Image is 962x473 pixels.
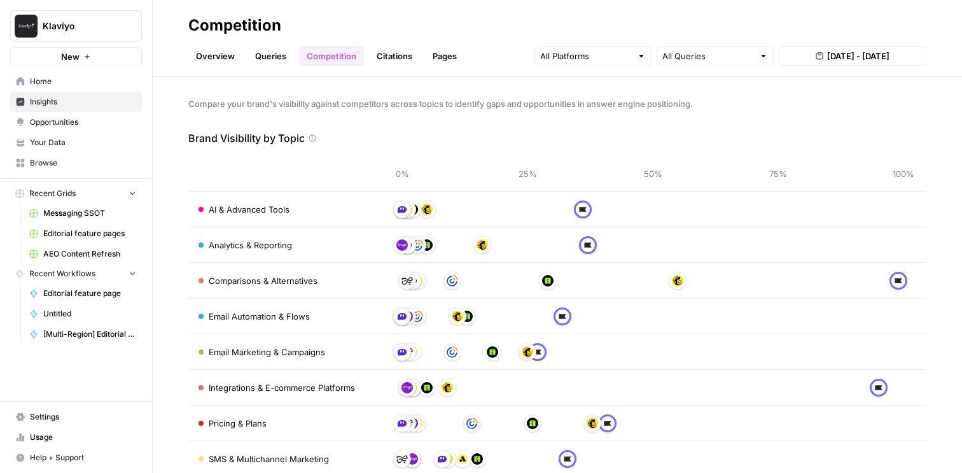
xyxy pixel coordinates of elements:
[24,244,142,264] a: AEO Content Refresh
[587,418,598,429] img: pg21ys236mnd3p55lv59xccdo3xy
[10,132,142,153] a: Your Data
[401,275,413,286] img: 24zjstrmboybh03qprmzjnkpzb7j
[577,204,589,215] img: d03zj4el0aa7txopwdneenoutvcu
[24,304,142,324] a: Untitled
[209,274,317,287] span: Comparisons & Alternatives
[662,50,754,62] input: All Queries
[43,208,136,219] span: Messaging SSOT
[421,382,433,393] img: or48ckoj2dr325ui2uouqhqfwspy
[10,427,142,448] a: Usage
[188,46,242,66] a: Overview
[457,453,468,465] img: n07qf5yuhemumpikze8icgz1odva
[407,453,418,465] img: 3j9qnj2pq12j0e9szaggu3i8lwoi
[10,47,142,66] button: New
[43,288,136,299] span: Editorial feature page
[43,20,120,32] span: Klaviyo
[209,203,289,216] span: AI & Advanced Tools
[30,137,136,148] span: Your Data
[30,96,136,108] span: Insights
[442,382,453,393] img: pg21ys236mnd3p55lv59xccdo3xy
[209,417,267,430] span: Pricing & Plans
[299,46,364,66] a: Competition
[43,248,136,260] span: AEO Content Refresh
[30,76,136,87] span: Home
[640,167,666,180] span: 50%
[43,308,136,320] span: Untitled
[209,239,292,251] span: Analytics & Reporting
[30,157,136,169] span: Browse
[188,15,281,36] div: Competition
[10,264,142,283] button: Recent Workflows
[209,453,329,465] span: SMS & Multichannel Marketing
[779,46,926,66] button: [DATE] - [DATE]
[43,328,136,340] span: [Multi-Region] Editorial feature page
[461,311,473,322] img: or48ckoj2dr325ui2uouqhqfwspy
[401,382,413,393] img: 3j9qnj2pq12j0e9szaggu3i8lwoi
[487,346,498,358] img: or48ckoj2dr325ui2uouqhqfwspy
[209,310,310,323] span: Email Automation & Flows
[43,228,136,239] span: Editorial feature pages
[188,131,305,146] p: Brand Visibility by Topic
[452,311,463,322] img: pg21ys236mnd3p55lv59xccdo3xy
[396,418,408,429] img: fxnkixr6jbtdipu3lra6hmajxwf3
[562,453,573,465] img: d03zj4el0aa7txopwdneenoutvcu
[24,223,142,244] a: Editorial feature pages
[396,346,408,358] img: fxnkixr6jbtdipu3lra6hmajxwf3
[582,239,594,251] img: d03zj4el0aa7txopwdneenoutvcu
[447,275,458,286] img: rg202btw2ktor7h9ou5yjtg7epnf
[827,50,889,62] span: [DATE] - [DATE]
[61,50,80,63] span: New
[477,239,488,251] img: pg21ys236mnd3p55lv59xccdo3xy
[540,50,632,62] input: All Platforms
[29,188,76,199] span: Recent Grids
[466,418,478,429] img: rg202btw2ktor7h9ou5yjtg7epnf
[10,407,142,427] a: Settings
[10,71,142,92] a: Home
[447,346,458,358] img: rg202btw2ktor7h9ou5yjtg7epnf
[421,204,433,215] img: pg21ys236mnd3p55lv59xccdo3xy
[893,275,904,286] img: d03zj4el0aa7txopwdneenoutvcu
[602,418,613,429] img: d03zj4el0aa7txopwdneenoutvcu
[247,46,294,66] a: Queries
[369,46,420,66] a: Citations
[209,346,325,358] span: Email Marketing & Campaigns
[471,453,483,465] img: or48ckoj2dr325ui2uouqhqfwspy
[24,324,142,344] a: [Multi-Region] Editorial feature page
[24,203,142,223] a: Messaging SSOT
[532,346,543,358] img: d03zj4el0aa7txopwdneenoutvcu
[188,97,926,110] span: Compare your brand's visibility against competitors across topics to identify gaps and opportunit...
[10,184,142,203] button: Recent Grids
[421,239,433,251] img: or48ckoj2dr325ui2uouqhqfwspy
[30,116,136,128] span: Opportunities
[10,153,142,173] a: Browse
[10,448,142,468] button: Help + Support
[891,167,916,180] span: 100%
[209,381,355,394] span: Integrations & E-commerce Platforms
[412,311,423,322] img: rg202btw2ktor7h9ou5yjtg7epnf
[24,283,142,304] a: Editorial feature page
[436,453,448,465] img: fxnkixr6jbtdipu3lra6hmajxwf3
[522,346,533,358] img: pg21ys236mnd3p55lv59xccdo3xy
[29,268,95,279] span: Recent Workflows
[515,167,540,180] span: 25%
[765,167,791,180] span: 75%
[873,382,884,393] img: d03zj4el0aa7txopwdneenoutvcu
[10,92,142,112] a: Insights
[396,204,408,215] img: fxnkixr6jbtdipu3lra6hmajxwf3
[30,452,136,463] span: Help + Support
[412,239,423,251] img: rg202btw2ktor7h9ou5yjtg7epnf
[30,432,136,443] span: Usage
[527,418,538,429] img: or48ckoj2dr325ui2uouqhqfwspy
[30,411,136,423] span: Settings
[10,10,142,42] button: Workspace: Klaviyo
[425,46,464,66] a: Pages
[396,453,408,465] img: 24zjstrmboybh03qprmzjnkpzb7j
[396,239,408,251] img: 3j9qnj2pq12j0e9szaggu3i8lwoi
[396,311,408,322] img: fxnkixr6jbtdipu3lra6hmajxwf3
[389,167,415,180] span: 0%
[542,275,554,286] img: or48ckoj2dr325ui2uouqhqfwspy
[15,15,38,38] img: Klaviyo Logo
[10,112,142,132] a: Opportunities
[557,311,568,322] img: d03zj4el0aa7txopwdneenoutvcu
[672,275,683,286] img: pg21ys236mnd3p55lv59xccdo3xy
